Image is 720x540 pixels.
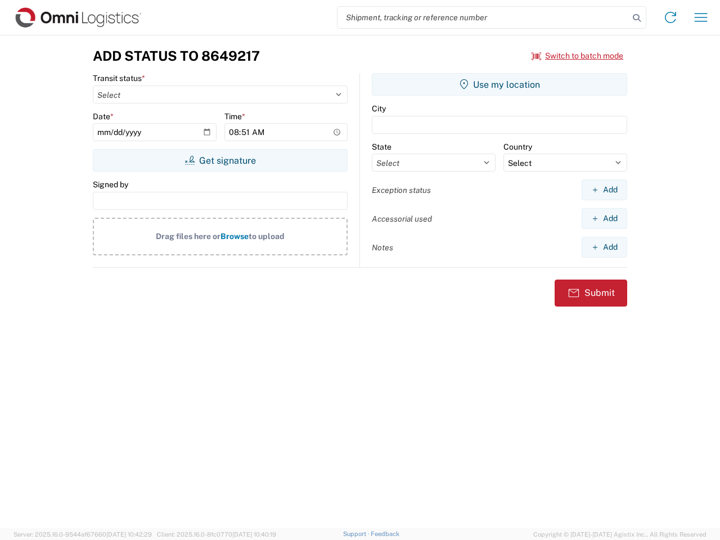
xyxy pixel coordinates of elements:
[582,208,627,229] button: Add
[93,179,128,190] label: Signed by
[533,529,706,539] span: Copyright © [DATE]-[DATE] Agistix Inc., All Rights Reserved
[555,280,627,307] button: Submit
[372,242,393,253] label: Notes
[503,142,532,152] label: Country
[220,232,249,241] span: Browse
[13,531,152,538] span: Server: 2025.16.0-9544af67660
[93,149,348,172] button: Get signature
[343,530,371,537] a: Support
[372,214,432,224] label: Accessorial used
[582,237,627,258] button: Add
[93,111,114,121] label: Date
[93,73,145,83] label: Transit status
[372,103,386,114] label: City
[157,531,276,538] span: Client: 2025.16.0-8fc0770
[371,530,399,537] a: Feedback
[372,73,627,96] button: Use my location
[337,7,629,28] input: Shipment, tracking or reference number
[372,142,391,152] label: State
[532,47,623,65] button: Switch to batch mode
[106,531,152,538] span: [DATE] 10:42:29
[224,111,245,121] label: Time
[156,232,220,241] span: Drag files here or
[93,48,260,64] h3: Add Status to 8649217
[372,185,431,195] label: Exception status
[582,179,627,200] button: Add
[249,232,285,241] span: to upload
[232,531,276,538] span: [DATE] 10:40:19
